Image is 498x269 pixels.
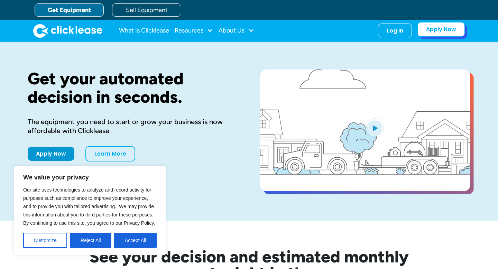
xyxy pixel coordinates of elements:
[119,24,169,38] a: What Is Clicklease
[219,24,254,38] div: About Us
[387,27,403,34] div: Log In
[85,146,135,161] a: Learn More
[112,3,181,17] a: Sell Equipment
[417,22,465,37] a: Apply Now
[33,24,102,38] img: Clicklease logo
[23,187,155,226] span: Our site uses technologies to analyze and record activity for purposes such as compliance to impr...
[365,118,384,138] img: Blue play button logo on a light blue circular background
[70,233,111,248] button: Reject All
[23,233,67,248] button: Customize
[23,173,157,182] p: We value your privacy
[28,69,238,106] h1: Get your automated decision in seconds.
[28,147,74,161] a: Apply Now
[175,24,213,38] div: Resources
[28,117,238,135] div: The equipment you need to start or grow your business is now affordable with Clicklease.
[260,69,470,191] a: open lightbox
[35,3,104,17] a: Get Equipment
[14,166,166,255] div: We value your privacy
[33,24,102,38] a: home
[114,233,157,248] button: Accept All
